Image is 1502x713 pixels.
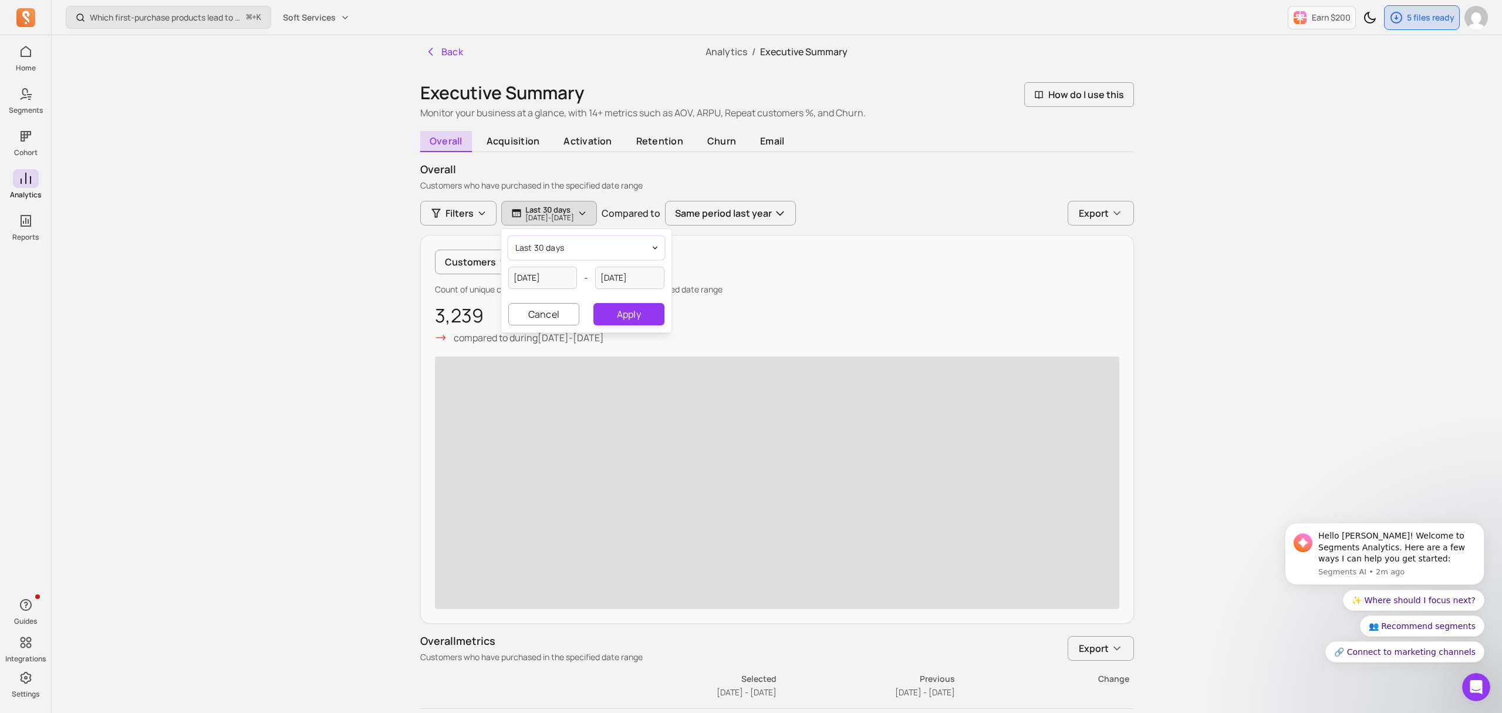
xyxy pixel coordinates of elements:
[420,633,643,649] p: Overall metrics
[554,131,622,151] span: activation
[420,106,866,120] p: Monitor your business at a glance, with 14+ metrics such as AOV, ARPU, Repeat customers %, and Ch...
[283,12,336,23] span: Soft Services
[420,162,1134,177] p: overall
[10,190,41,200] p: Analytics
[420,651,643,663] p: Customers who have purchased in the specified date range
[1312,12,1351,23] p: Earn $200
[525,214,574,221] p: [DATE] - [DATE]
[508,303,580,325] button: Cancel
[665,201,796,226] button: Same period last year
[1288,6,1356,29] button: Earn $200
[9,106,43,115] p: Segments
[584,271,588,285] span: -
[12,233,39,242] p: Reports
[706,45,747,58] a: Analytics
[66,6,271,29] button: Which first-purchase products lead to the highest revenue per customer over time?⌘+K
[1358,6,1382,29] button: Toggle dark mode
[420,201,497,226] button: Filters
[477,131,549,151] span: acquisition
[256,13,261,22] kbd: K
[13,593,39,628] button: Guides
[595,267,664,289] input: yyyy-mm-dd
[435,305,1119,326] p: 3,239
[515,242,565,254] span: last 30 days
[599,673,777,685] p: Selected
[14,617,37,626] p: Guides
[16,63,36,73] p: Home
[778,673,955,685] p: Previous
[508,236,664,260] button: last 30 days
[1464,6,1488,29] img: avatar
[895,687,955,698] span: [DATE] - [DATE]
[626,131,693,151] span: retention
[12,690,39,699] p: Settings
[1068,636,1134,661] button: Export
[1462,673,1490,701] iframe: Intercom live chat
[508,267,578,289] input: yyyy-mm-dd
[454,331,604,345] p: compared to during [DATE] - [DATE]
[593,303,664,325] button: Apply
[1267,505,1502,681] iframe: Intercom notifications message
[1407,12,1454,23] p: 5 files ready
[525,205,574,214] p: Last 30 days
[747,45,760,58] span: /
[1384,5,1460,30] button: 5 files ready
[697,131,745,151] span: churn
[420,40,468,63] button: Back
[760,45,848,58] span: Executive Summary
[956,673,1129,685] p: Change
[751,131,794,151] span: email
[246,11,252,25] kbd: ⌘
[1024,82,1134,107] button: How do I use this
[420,180,1134,191] p: Customers who have purchased in the specified date range
[501,201,597,226] button: Last 30 days[DATE]-[DATE]
[1079,206,1109,220] span: Export
[435,356,1119,609] span: ‌
[435,284,1119,295] p: Count of unique customers who made a purchase in the specified date range
[602,206,660,220] p: Compared to
[445,206,474,220] span: Filters
[90,12,242,23] p: Which first-purchase products lead to the highest revenue per customer over time?
[247,11,261,23] span: +
[420,82,866,103] h1: Executive Summary
[276,7,357,28] button: Soft Services
[435,250,520,274] button: Customers
[14,148,38,157] p: Cohort
[1068,201,1134,226] button: Export
[420,131,472,152] span: overall
[5,654,46,664] p: Integrations
[717,687,777,698] span: [DATE] - [DATE]
[1079,641,1109,655] span: Export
